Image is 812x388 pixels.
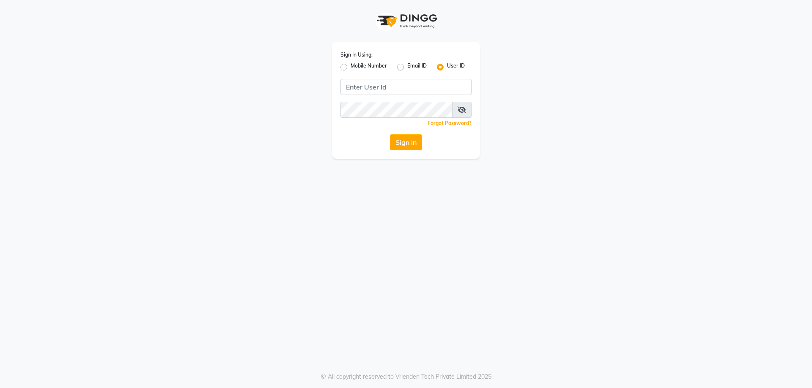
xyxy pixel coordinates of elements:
label: Mobile Number [351,62,387,72]
label: User ID [447,62,465,72]
input: Username [340,79,472,95]
button: Sign In [390,134,422,150]
input: Username [340,102,453,118]
label: Email ID [407,62,427,72]
a: Forgot Password? [428,120,472,126]
label: Sign In Using: [340,51,373,59]
img: logo1.svg [372,8,440,33]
